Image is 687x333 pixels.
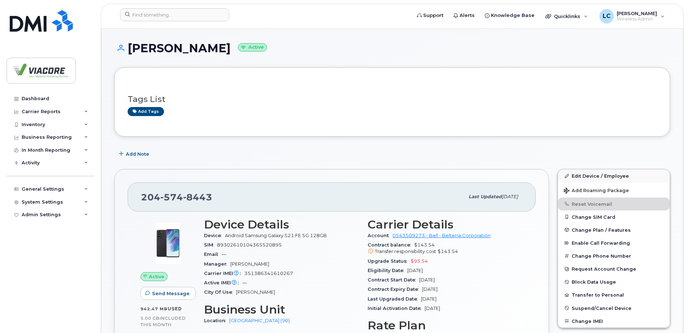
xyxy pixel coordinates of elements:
span: Last updated [469,194,502,199]
span: Carrier IMEI [204,271,244,276]
span: — [242,280,247,285]
h3: Rate Plan [368,319,523,332]
span: Upgrade Status [368,258,411,264]
span: [DATE] [419,277,435,283]
button: Change SIM Card [558,210,670,223]
a: Edit Device / Employee [558,169,670,182]
button: Change Plan / Features [558,223,670,236]
span: Location [204,318,229,323]
span: — [222,252,226,257]
span: used [168,306,182,311]
a: [GEOGRAPHIC_DATA] (90) [229,318,290,323]
span: Transfer responsibility cost [375,249,436,254]
span: Send Message [152,290,190,297]
button: Reset Voicemail [558,197,670,210]
button: Add Note [114,147,155,160]
span: 5.00 GB [141,316,160,321]
span: [DATE] [422,287,438,292]
span: Eligibility Date [368,268,407,273]
span: City Of Use [204,289,236,295]
span: [DATE] [502,194,518,199]
span: SIM [204,242,217,248]
span: Android Samsung Galaxy S21 FE 5G 128GB [225,233,327,238]
span: Last Upgraded Date [368,296,421,302]
button: Change IMEI [558,315,670,328]
span: 89302610104365520895 [217,242,282,248]
span: Change Plan / Features [572,227,631,232]
h3: Carrier Details [368,218,523,231]
span: [DATE] [421,296,436,302]
span: Active IMEI [204,280,242,285]
span: Add Roaming Package [564,188,629,195]
button: Change Phone Number [558,249,670,262]
h3: Business Unit [204,303,359,316]
span: $143.54 [368,242,523,255]
span: [DATE] [425,306,440,311]
span: Add Note [126,151,149,157]
span: Enable Call Forwarding [572,240,630,246]
span: 204 [141,192,212,203]
span: Suspend/Cancel Device [572,305,631,311]
button: Send Message [141,287,196,300]
button: Enable Call Forwarding [558,236,670,249]
button: Transfer to Personal [558,288,670,301]
button: Request Account Change [558,262,670,275]
span: Contract balance [368,242,414,248]
span: Contract Start Date [368,277,419,283]
span: 574 [160,192,183,203]
button: Add Roaming Package [558,183,670,197]
a: 0543509273 - Bell - Belterra Corporation [393,233,491,238]
small: Active [238,43,267,52]
span: Email [204,252,222,257]
span: [PERSON_NAME] [236,289,275,295]
span: included this month [141,315,186,327]
span: Initial Activation Date [368,306,425,311]
a: Add tags [128,107,164,116]
h3: Tags List [128,95,657,104]
span: Contract Expiry Date [368,287,422,292]
span: 8443 [183,192,212,203]
h1: [PERSON_NAME] [114,42,670,54]
span: [DATE] [407,268,423,273]
span: $143.54 [438,249,458,254]
img: image20231002-3703462-abbrul.jpeg [146,222,190,265]
span: Account [368,233,393,238]
span: Device [204,233,225,238]
h3: Device Details [204,218,359,231]
span: $93.54 [411,258,428,264]
button: Block Data Usage [558,275,670,288]
span: Active [149,273,164,280]
span: [PERSON_NAME] [230,261,269,267]
span: 351386341610267 [244,271,293,276]
span: 942.47 MB [141,306,168,311]
span: Manager [204,261,230,267]
button: Suspend/Cancel Device [558,302,670,315]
